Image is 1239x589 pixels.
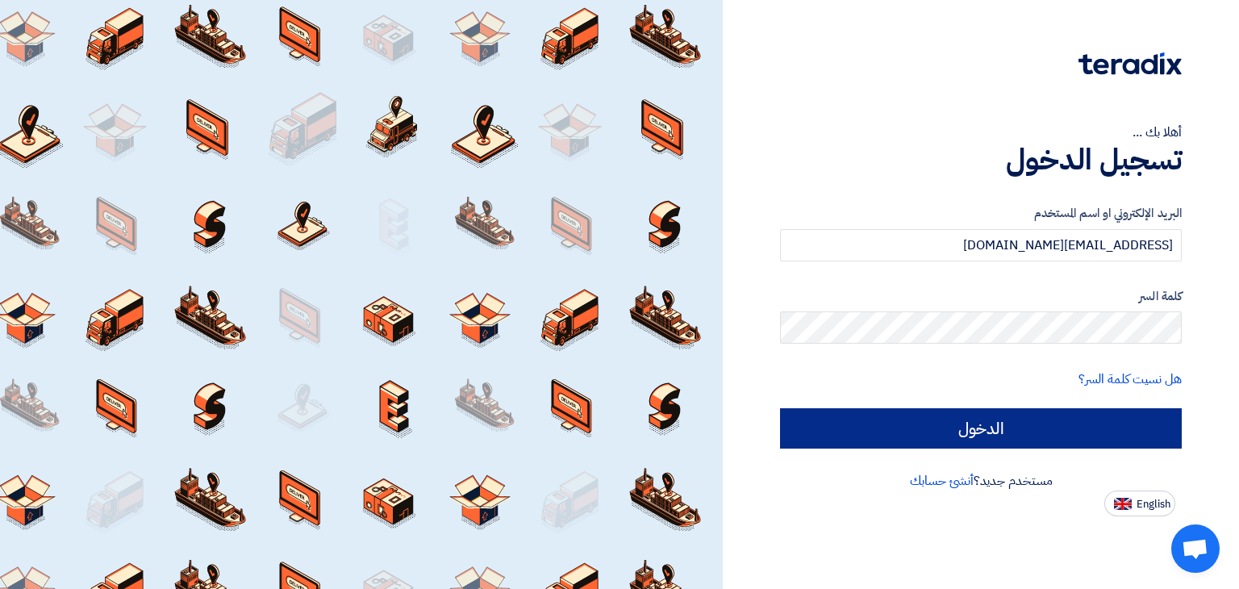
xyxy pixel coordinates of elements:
input: الدخول [780,408,1182,449]
label: كلمة السر [780,287,1182,306]
div: Open chat [1171,524,1220,573]
img: Teradix logo [1078,52,1182,75]
div: مستخدم جديد؟ [780,471,1182,491]
a: أنشئ حسابك [910,471,974,491]
a: هل نسيت كلمة السر؟ [1078,370,1182,389]
label: البريد الإلكتروني او اسم المستخدم [780,204,1182,223]
img: en-US.png [1114,498,1132,510]
div: أهلا بك ... [780,123,1182,142]
span: English [1137,499,1170,510]
button: English [1104,491,1175,516]
h1: تسجيل الدخول [780,142,1182,178]
input: أدخل بريد العمل الإلكتروني او اسم المستخدم الخاص بك ... [780,229,1182,261]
